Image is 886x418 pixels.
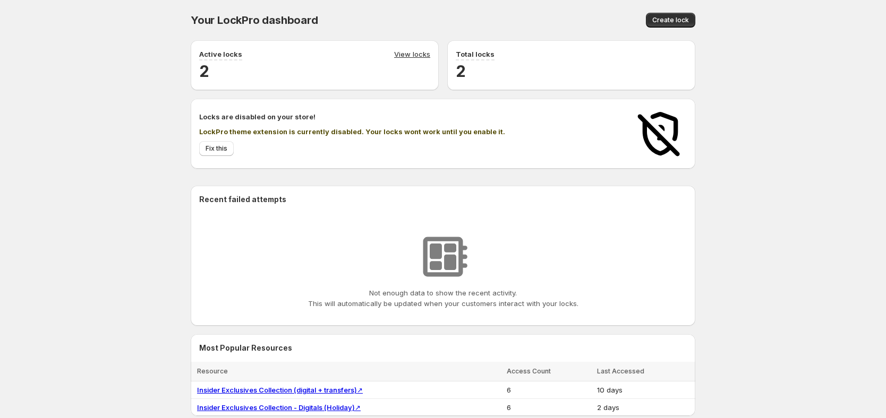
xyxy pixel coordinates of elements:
h2: Recent failed attempts [199,194,286,205]
span: Last Accessed [597,367,644,375]
td: 2 days [594,399,695,416]
td: 10 days [594,381,695,399]
span: Your LockPro dashboard [191,14,318,27]
td: 6 [504,399,594,416]
button: Fix this [199,141,234,156]
p: Total locks [456,49,495,59]
h2: 2 [199,60,430,82]
a: Insider Exclusives Collection (digital + transfers)↗ [197,386,363,394]
h2: 2 [456,60,687,82]
a: View locks [394,49,430,60]
h2: Most Popular Resources [199,343,687,353]
img: No resources found [416,230,470,283]
button: Create lock [646,13,695,28]
p: Active locks [199,49,242,59]
p: LockPro theme extension is currently disabled. Your locks wont work until you enable it. [199,126,623,137]
h2: Locks are disabled on your store! [199,111,623,122]
span: Create lock [652,16,689,24]
p: Not enough data to show the recent activity. This will automatically be updated when your custome... [308,288,578,309]
a: Insider Exclusives Collection - Digitals (Holiday)↗ [197,403,361,412]
span: Fix this [206,144,227,153]
span: Resource [197,367,228,375]
td: 6 [504,381,594,399]
span: Access Count [507,367,551,375]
